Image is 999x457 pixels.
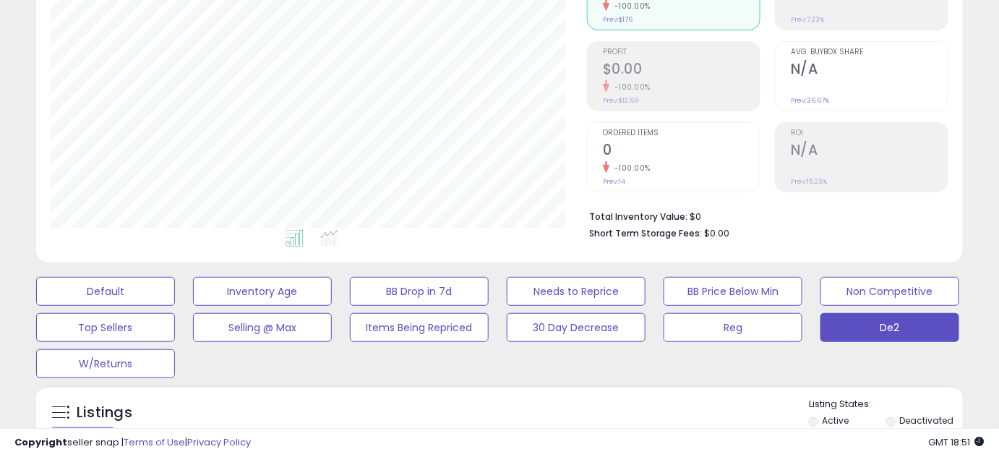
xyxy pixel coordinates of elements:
[609,82,651,93] small: -100.00%
[193,313,332,342] button: Selling @ Max
[350,277,489,306] button: BB Drop in 7d
[929,435,985,449] span: 2025-08-11 18:51 GMT
[14,436,251,450] div: seller snap | |
[820,277,959,306] button: Non Competitive
[124,435,185,449] a: Terms of Use
[809,398,963,411] p: Listing States:
[36,349,175,378] button: W/Returns
[350,313,489,342] button: Items Being Repriced
[36,313,175,342] button: Top Sellers
[820,313,959,342] button: De2
[187,435,251,449] a: Privacy Policy
[609,1,651,12] small: -100.00%
[603,61,760,80] h2: $0.00
[603,142,760,161] h2: 0
[791,177,827,186] small: Prev: 15.23%
[193,277,332,306] button: Inventory Age
[507,277,646,306] button: Needs to Reprice
[77,403,132,423] h5: Listings
[603,129,760,137] span: Ordered Items
[51,427,115,441] div: Clear All Filters
[603,15,633,24] small: Prev: $176
[603,96,639,105] small: Prev: $12.69
[609,163,651,174] small: -100.00%
[14,435,67,449] strong: Copyright
[664,313,802,342] button: Reg
[603,177,625,186] small: Prev: 14
[507,313,646,342] button: 30 Day Decrease
[791,96,829,105] small: Prev: 36.67%
[664,277,802,306] button: BB Price Below Min
[791,15,824,24] small: Prev: 7.23%
[791,142,948,161] h2: N/A
[589,227,702,239] b: Short Term Storage Fees:
[791,48,948,56] span: Avg. Buybox Share
[900,414,954,427] label: Deactivated
[589,207,938,224] li: $0
[822,414,849,427] label: Active
[603,48,760,56] span: Profit
[36,277,175,306] button: Default
[791,61,948,80] h2: N/A
[589,210,687,223] b: Total Inventory Value:
[704,226,729,240] span: $0.00
[791,129,948,137] span: ROI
